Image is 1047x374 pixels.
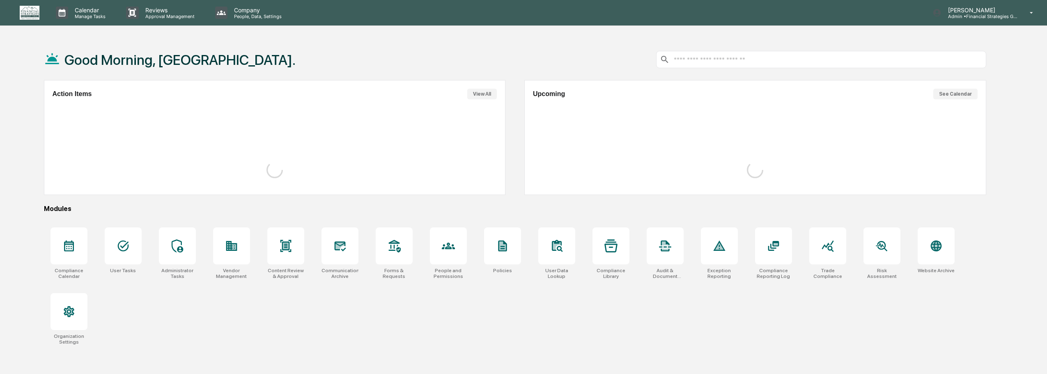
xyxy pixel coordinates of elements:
[213,268,250,279] div: Vendor Management
[493,268,512,273] div: Policies
[430,268,467,279] div: People and Permissions
[376,268,413,279] div: Forms & Requests
[227,14,286,19] p: People, Data, Settings
[863,268,900,279] div: Risk Assessment
[918,268,955,273] div: Website Archive
[139,14,199,19] p: Approval Management
[809,268,846,279] div: Trade Compliance
[941,7,1018,14] p: [PERSON_NAME]
[647,268,684,279] div: Audit & Document Logs
[44,205,986,213] div: Modules
[755,268,792,279] div: Compliance Reporting Log
[139,7,199,14] p: Reviews
[467,89,497,99] button: View All
[64,52,296,68] h1: Good Morning, [GEOGRAPHIC_DATA].
[159,268,196,279] div: Administrator Tasks
[321,268,358,279] div: Communications Archive
[53,90,92,98] h2: Action Items
[51,333,87,345] div: Organization Settings
[267,268,304,279] div: Content Review & Approval
[51,268,87,279] div: Compliance Calendar
[68,7,110,14] p: Calendar
[20,6,39,20] img: logo
[933,89,978,99] button: See Calendar
[68,14,110,19] p: Manage Tasks
[110,268,136,273] div: User Tasks
[227,7,286,14] p: Company
[941,14,1018,19] p: Admin • Financial Strategies Group (FSG)
[538,268,575,279] div: User Data Lookup
[701,268,738,279] div: Exception Reporting
[592,268,629,279] div: Compliance Library
[533,90,565,98] h2: Upcoming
